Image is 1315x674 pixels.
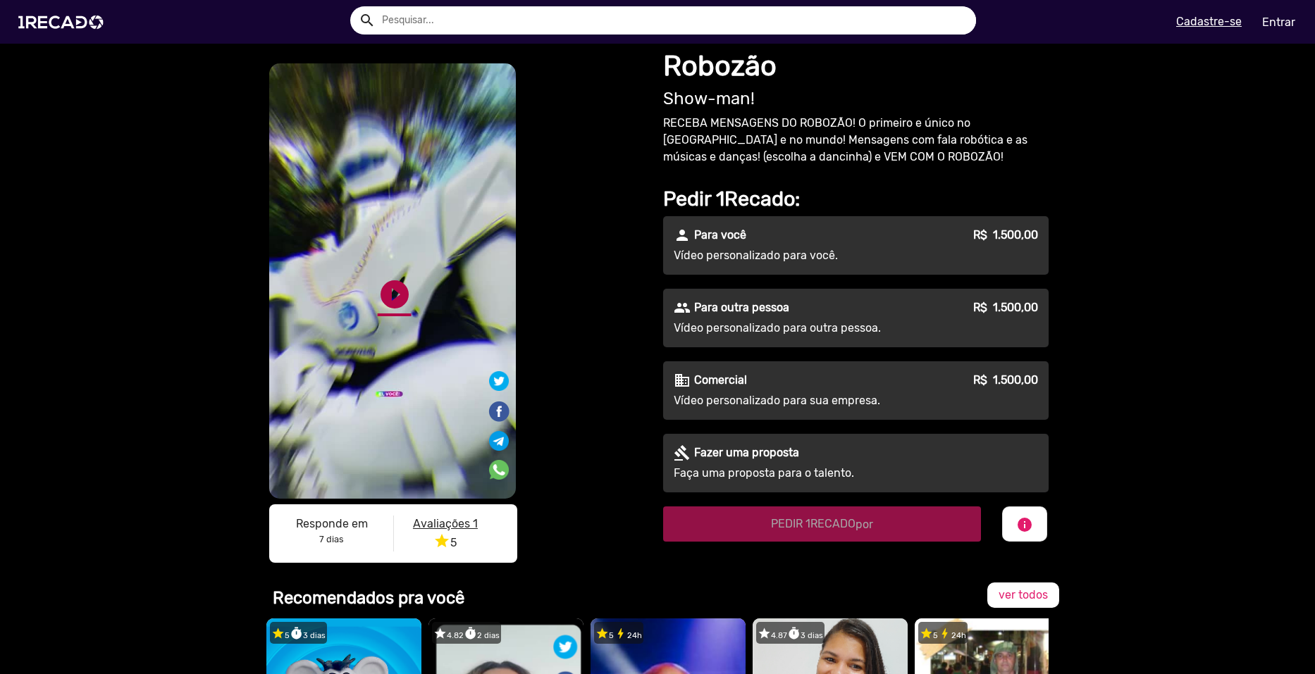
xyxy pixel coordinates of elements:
[771,517,873,530] span: PEDIR 1RECADO
[273,588,464,608] b: Recomendados pra você
[489,371,509,391] img: Compartilhe no twitter
[674,444,691,461] mat-icon: gavel
[280,516,383,532] p: Responde em
[269,63,516,499] video: S1RECADO vídeos dedicados para fãs e empresas
[413,517,478,530] u: Avaliações 1
[489,458,509,471] i: Share on WhatsApp
[973,372,1038,389] p: R$ 1.500,00
[663,89,1049,109] h2: Show-man!
[694,372,747,389] p: Comercial
[694,299,789,316] p: Para outra pessoa
[433,536,457,549] span: 5
[489,460,509,480] img: Compartilhe no whatsapp
[663,49,1049,83] h1: Robozão
[973,299,1038,316] p: R$ 1.500,00
[371,6,976,35] input: Pesquisar...
[488,400,510,423] img: Compartilhe no facebook
[1253,10,1304,35] a: Entrar
[663,115,1049,166] p: RECEBA MENSAGENS DO ROBOZÃO! O primeiro e único no [GEOGRAPHIC_DATA] e no mundo! Mensagens com fa...
[694,444,799,461] p: Fazer uma proposta
[1176,15,1242,28] u: Cadastre-se
[354,7,378,32] button: Example home icon
[674,299,691,316] mat-icon: people
[489,431,509,451] img: Compartilhe no telegram
[674,247,929,264] p: Vídeo personalizado para você.
[856,518,873,531] span: por
[674,320,929,337] p: Vídeo personalizado para outra pessoa.
[1016,516,1033,533] mat-icon: info
[674,372,691,389] mat-icon: business
[433,532,450,549] i: star
[489,373,509,387] i: Share on Twitter
[674,392,929,409] p: Vídeo personalizado para sua empresa.
[663,187,1049,211] h2: Pedir 1Recado:
[378,277,412,311] a: play_circle_filled
[999,588,1048,601] span: ver todos
[663,506,981,542] button: PEDIR 1RECADOpor
[674,465,929,482] p: Faça uma proposta para o talento.
[694,227,746,244] p: Para você
[359,12,376,29] mat-icon: Example home icon
[489,429,509,442] i: Share on Telegram
[674,227,691,244] mat-icon: person
[488,399,510,412] i: Share on Facebook
[319,534,344,544] b: 7 dias
[973,227,1038,244] p: R$ 1.500,00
